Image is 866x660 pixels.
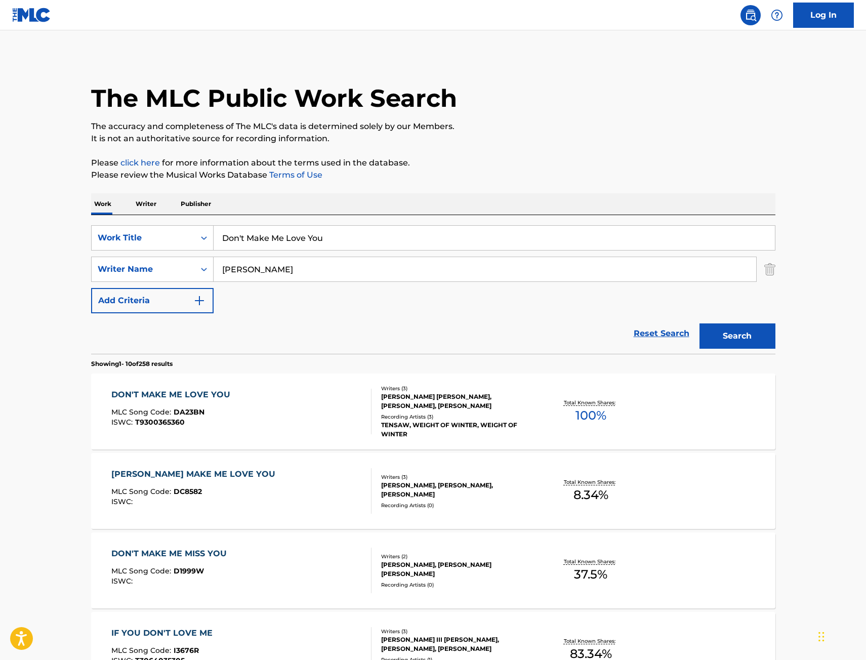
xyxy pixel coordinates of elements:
span: T9300365360 [135,418,185,427]
div: Recording Artists ( 3 ) [381,413,534,421]
img: 9d2ae6d4665cec9f34b9.svg [193,295,205,307]
p: Total Known Shares: [564,637,618,645]
span: 37.5 % [574,565,607,584]
p: Please for more information about the terms used in the database. [91,157,775,169]
a: Terms of Use [267,170,322,180]
div: IF YOU DON'T LOVE ME [111,627,218,639]
span: ISWC : [111,497,135,506]
span: DA23BN [174,407,204,417]
span: 8.34 % [573,486,608,504]
div: Writers ( 2 ) [381,553,534,560]
p: Publisher [178,193,214,215]
div: Recording Artists ( 0 ) [381,581,534,589]
div: DON'T MAKE ME MISS YOU [111,548,232,560]
img: search [745,9,757,21]
p: Please review the Musical Works Database [91,169,775,181]
span: MLC Song Code : [111,407,174,417]
a: Public Search [740,5,761,25]
div: Writer Name [98,263,189,275]
div: DON'T MAKE ME LOVE YOU [111,389,235,401]
p: Total Known Shares: [564,558,618,565]
p: Total Known Shares: [564,399,618,406]
div: TENSAW, WEIGHT OF WINTER, WEIGHT OF WINTER [381,421,534,439]
div: [PERSON_NAME], [PERSON_NAME], [PERSON_NAME] [381,481,534,499]
div: Recording Artists ( 0 ) [381,502,534,509]
div: [PERSON_NAME] [PERSON_NAME], [PERSON_NAME], [PERSON_NAME] [381,392,534,410]
a: [PERSON_NAME] MAKE ME LOVE YOUMLC Song Code:DC8582ISWC:Writers (3)[PERSON_NAME], [PERSON_NAME], [... [91,453,775,529]
span: I3676R [174,646,199,655]
h1: The MLC Public Work Search [91,83,457,113]
iframe: Resource Center [838,463,866,544]
a: click here [120,158,160,168]
span: ISWC : [111,418,135,427]
button: Search [699,323,775,349]
p: Work [91,193,114,215]
div: Work Title [98,232,189,244]
iframe: Chat Widget [815,611,866,660]
div: Writers ( 3 ) [381,385,534,392]
div: [PERSON_NAME], [PERSON_NAME] [PERSON_NAME] [381,560,534,579]
button: Add Criteria [91,288,214,313]
span: MLC Song Code : [111,566,174,575]
span: D1999W [174,566,204,575]
div: Help [767,5,787,25]
p: Writer [133,193,159,215]
a: Reset Search [629,322,694,345]
span: ISWC : [111,576,135,586]
div: Drag [818,622,824,652]
a: DON'T MAKE ME LOVE YOUMLC Song Code:DA23BNISWC:T9300365360Writers (3)[PERSON_NAME] [PERSON_NAME],... [91,374,775,449]
p: It is not an authoritative source for recording information. [91,133,775,145]
a: DON'T MAKE ME MISS YOUMLC Song Code:D1999WISWC:Writers (2)[PERSON_NAME], [PERSON_NAME] [PERSON_NA... [91,532,775,608]
a: Log In [793,3,854,28]
div: Writers ( 3 ) [381,628,534,635]
img: MLC Logo [12,8,51,22]
span: DC8582 [174,487,202,496]
form: Search Form [91,225,775,354]
span: 100 % [575,406,606,425]
div: Writers ( 3 ) [381,473,534,481]
p: Total Known Shares: [564,478,618,486]
img: help [771,9,783,21]
img: Delete Criterion [764,257,775,282]
span: MLC Song Code : [111,487,174,496]
p: Showing 1 - 10 of 258 results [91,359,173,368]
span: MLC Song Code : [111,646,174,655]
div: [PERSON_NAME] MAKE ME LOVE YOU [111,468,280,480]
div: [PERSON_NAME] III [PERSON_NAME], [PERSON_NAME], [PERSON_NAME] [381,635,534,653]
p: The accuracy and completeness of The MLC's data is determined solely by our Members. [91,120,775,133]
